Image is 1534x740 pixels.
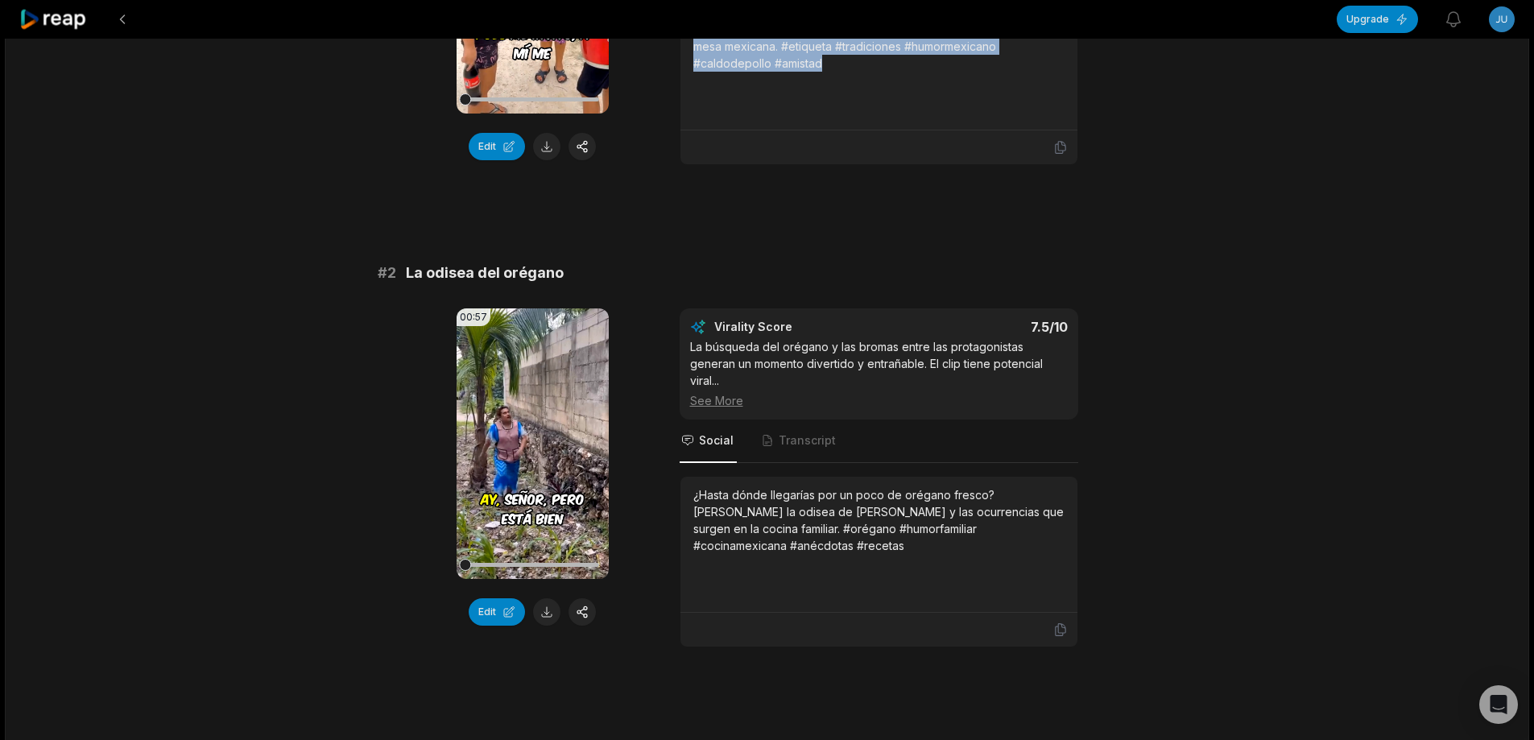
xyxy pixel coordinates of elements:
[699,432,734,449] span: Social
[469,598,525,626] button: Edit
[1479,685,1518,724] div: Open Intercom Messenger
[779,432,836,449] span: Transcript
[680,420,1078,463] nav: Tabs
[1337,6,1418,33] button: Upgrade
[690,338,1068,409] div: La búsqueda del orégano y las bromas entre las protagonistas generan un momento divertido y entra...
[469,133,525,160] button: Edit
[457,308,609,579] video: Your browser does not support mp4 format.
[378,262,396,284] span: # 2
[406,262,564,284] span: La odisea del orégano
[895,319,1068,335] div: 7.5 /10
[714,319,887,335] div: Virality Score
[693,486,1065,554] div: ¿Hasta dónde llegarías por un poco de orégano fresco? [PERSON_NAME] la odisea de [PERSON_NAME] y ...
[690,392,1068,409] div: See More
